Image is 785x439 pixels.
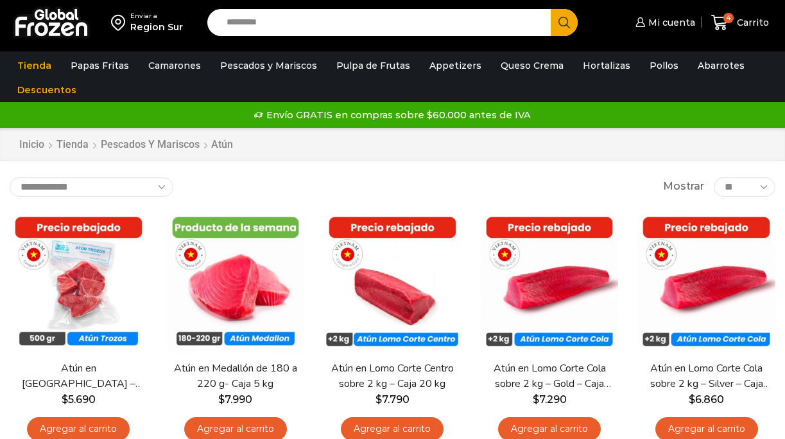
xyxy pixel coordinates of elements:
[645,16,695,29] span: Mi cuenta
[723,13,734,23] span: 4
[375,393,382,406] span: $
[691,53,751,78] a: Abarrotes
[11,53,58,78] a: Tienda
[576,53,637,78] a: Hortalizas
[375,393,410,406] bdi: 7.790
[533,393,567,406] bdi: 7.290
[62,393,96,406] bdi: 5.690
[331,361,454,391] a: Atún en Lomo Corte Centro sobre 2 kg – Caja 20 kg
[142,53,207,78] a: Camarones
[533,393,539,406] span: $
[62,393,68,406] span: $
[111,12,130,33] img: address-field-icon.svg
[130,21,183,33] div: Region Sur
[423,53,488,78] a: Appetizers
[64,53,135,78] a: Papas Fritas
[632,10,695,35] a: Mi cuenta
[689,393,724,406] bdi: 6.860
[17,361,141,391] a: Atún en [GEOGRAPHIC_DATA] – Caja 10 kg
[644,361,768,391] a: Atún en Lomo Corte Cola sobre 2 kg – Silver – Caja 20 kg
[56,138,89,152] a: Tienda
[173,361,297,391] a: Atún en Medallón de 180 a 220 g- Caja 5 kg
[100,138,200,152] a: Pescados y Mariscos
[488,361,612,391] a: Atún en Lomo Corte Cola sobre 2 kg – Gold – Caja 20 kg
[734,16,769,29] span: Carrito
[214,53,323,78] a: Pescados y Mariscos
[19,138,233,152] nav: Breadcrumb
[708,8,772,38] a: 4 Carrito
[494,53,570,78] a: Queso Crema
[643,53,685,78] a: Pollos
[11,78,83,102] a: Descuentos
[330,53,417,78] a: Pulpa de Frutas
[218,393,252,406] bdi: 7.990
[10,177,173,197] select: Pedido de la tienda
[211,138,233,150] h1: Atún
[663,179,704,194] span: Mostrar
[130,12,183,21] div: Enviar a
[19,138,45,152] a: Inicio
[218,393,225,406] span: $
[689,393,695,406] span: $
[551,9,578,36] button: Search button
